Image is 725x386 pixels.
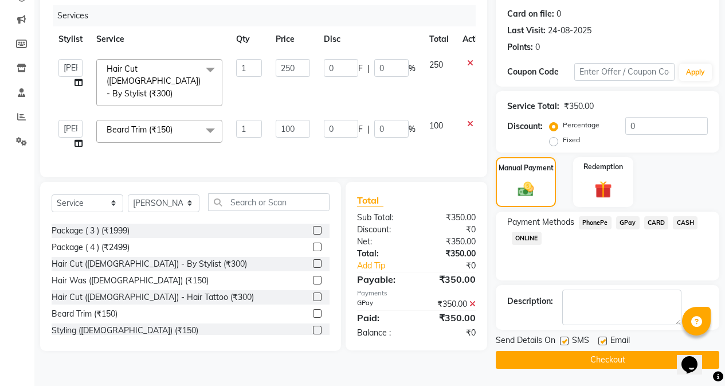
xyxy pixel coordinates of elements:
[52,275,209,287] div: Hair Was ([DEMOGRAPHIC_DATA]) (₹150)
[507,25,546,37] div: Last Visit:
[428,260,484,272] div: ₹0
[610,334,630,349] span: Email
[616,216,640,229] span: GPay
[367,63,370,75] span: |
[574,63,675,81] input: Enter Offer / Coupon Code
[416,327,484,339] div: ₹0
[317,26,422,52] th: Disc
[409,123,416,135] span: %
[52,241,130,254] div: Package ( 4 ) (₹2499)
[563,120,599,130] label: Percentage
[348,224,417,236] div: Discount:
[677,340,714,375] iframe: chat widget
[357,288,476,298] div: Payments
[358,123,363,135] span: F
[173,88,178,99] a: x
[579,216,612,229] span: PhonePe
[429,120,443,131] span: 100
[229,26,269,52] th: Qty
[107,64,201,99] span: Hair Cut ([DEMOGRAPHIC_DATA]) - By Stylist (₹300)
[416,236,484,248] div: ₹350.00
[507,120,543,132] div: Discount:
[348,212,417,224] div: Sub Total:
[107,124,173,135] span: Beard Trim (₹150)
[507,295,553,307] div: Description:
[572,334,589,349] span: SMS
[422,26,456,52] th: Total
[507,100,559,112] div: Service Total:
[496,351,719,369] button: Checkout
[358,63,363,75] span: F
[416,212,484,224] div: ₹350.00
[348,248,417,260] div: Total:
[348,260,428,272] a: Add Tip
[173,124,178,135] a: x
[348,272,417,286] div: Payable:
[269,26,317,52] th: Price
[52,26,89,52] th: Stylist
[52,225,130,237] div: Package ( 3 ) (₹1999)
[52,258,247,270] div: Hair Cut ([DEMOGRAPHIC_DATA]) - By Stylist (₹300)
[512,232,542,245] span: ONLINE
[548,25,591,37] div: 24-08-2025
[583,162,623,172] label: Redemption
[563,135,580,145] label: Fixed
[429,60,443,70] span: 250
[208,193,330,211] input: Search or Scan
[507,41,533,53] div: Points:
[348,236,417,248] div: Net:
[589,179,617,200] img: _gift.svg
[367,123,370,135] span: |
[52,308,117,320] div: Beard Trim (₹150)
[357,194,383,206] span: Total
[507,66,574,78] div: Coupon Code
[557,8,561,20] div: 0
[416,298,484,310] div: ₹350.00
[348,298,417,310] div: GPay
[507,8,554,20] div: Card on file:
[52,291,254,303] div: Hair Cut ([DEMOGRAPHIC_DATA]) - Hair Tattoo (₹300)
[679,64,712,81] button: Apply
[52,325,198,337] div: Styling ([DEMOGRAPHIC_DATA]) (₹150)
[416,248,484,260] div: ₹350.00
[535,41,540,53] div: 0
[348,327,417,339] div: Balance :
[513,180,539,198] img: _cash.svg
[416,311,484,325] div: ₹350.00
[348,311,417,325] div: Paid:
[564,100,594,112] div: ₹350.00
[456,26,493,52] th: Action
[53,5,484,26] div: Services
[499,163,554,173] label: Manual Payment
[416,224,484,236] div: ₹0
[496,334,555,349] span: Send Details On
[644,216,669,229] span: CARD
[673,216,697,229] span: CASH
[507,216,574,228] span: Payment Methods
[416,272,484,286] div: ₹350.00
[409,63,416,75] span: %
[89,26,229,52] th: Service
